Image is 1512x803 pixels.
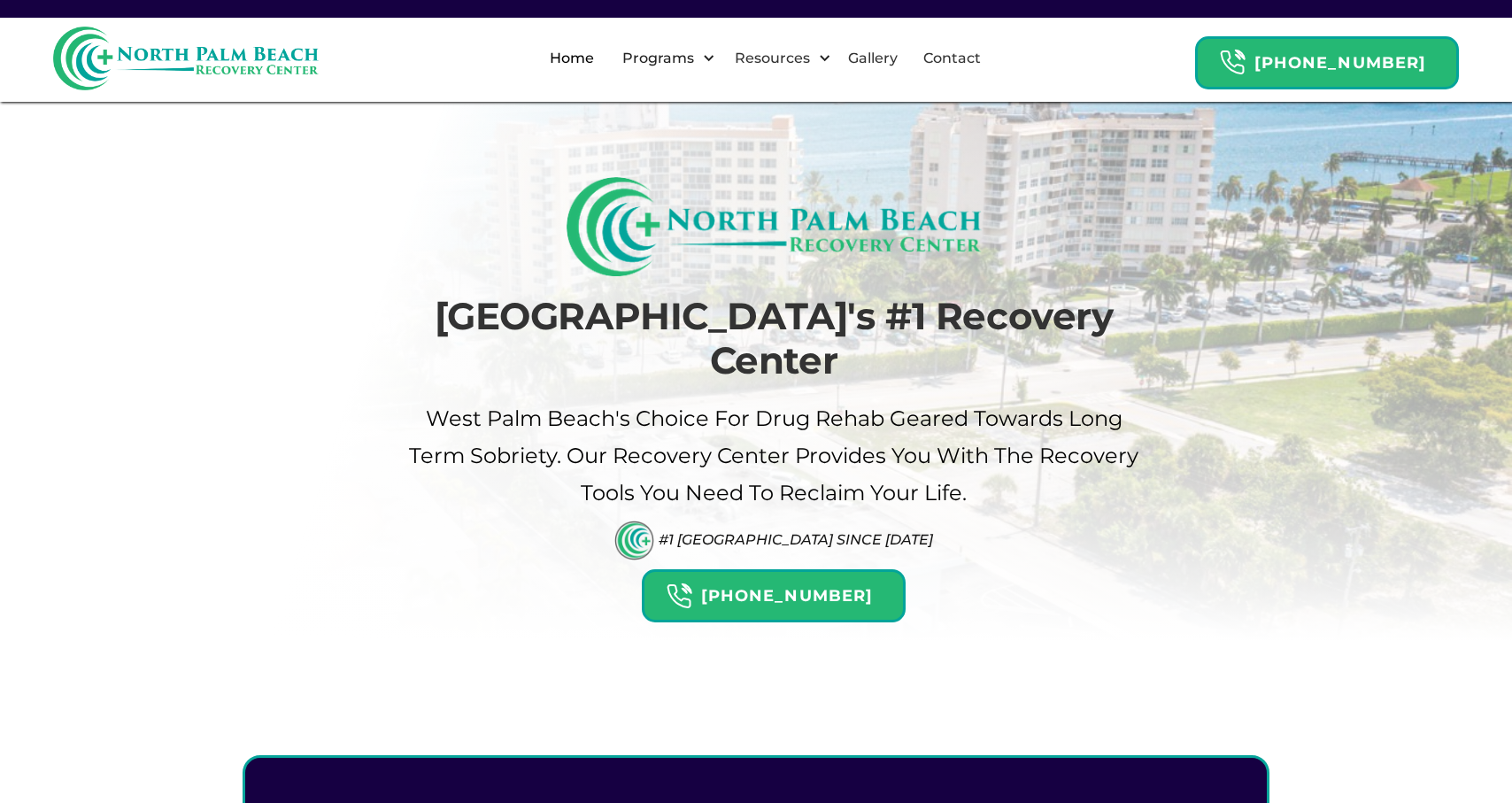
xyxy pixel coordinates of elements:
strong: [PHONE_NUMBER] [1254,53,1426,73]
div: Resources [730,48,814,69]
img: Header Calendar Icons [666,583,692,610]
a: Home [539,30,605,87]
div: Programs [618,48,698,69]
a: Header Calendar Icons[PHONE_NUMBER] [642,560,906,622]
strong: [PHONE_NUMBER] [701,586,873,606]
img: North Palm Beach Recovery Logo (Rectangle) [567,177,982,276]
a: Header Calendar Icons[PHONE_NUMBER] [1195,27,1459,89]
h1: [GEOGRAPHIC_DATA]'s #1 Recovery Center [406,294,1141,383]
p: West palm beach's Choice For drug Rehab Geared Towards Long term sobriety. Our Recovery Center pr... [406,400,1141,512]
a: Gallery [837,30,908,87]
div: Programs [607,30,720,87]
img: Header Calendar Icons [1219,49,1246,76]
div: #1 [GEOGRAPHIC_DATA] Since [DATE] [659,531,933,548]
div: Resources [720,30,836,87]
a: Contact [913,30,991,87]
